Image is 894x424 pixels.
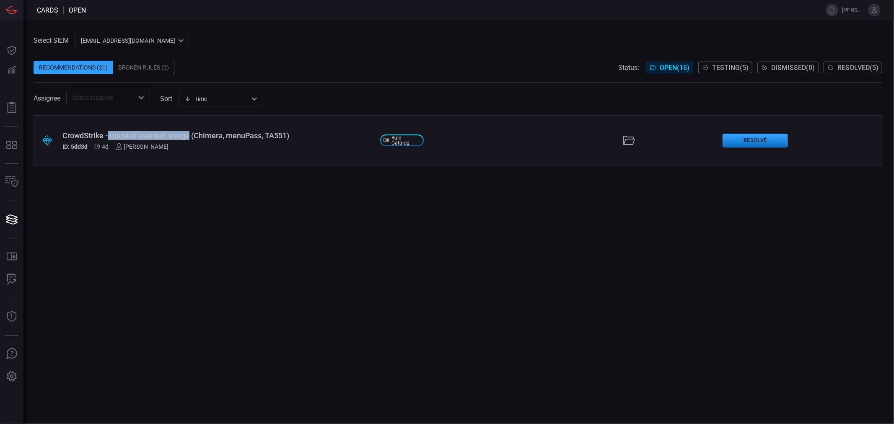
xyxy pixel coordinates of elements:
[837,64,878,72] span: Resolved ( 5 )
[81,36,176,45] p: [EMAIL_ADDRESS][DOMAIN_NAME]
[2,344,22,364] button: Ask Us A Question
[646,62,693,73] button: Open(16)
[34,94,60,102] span: Assignee
[391,135,420,145] span: Rule Catalog
[2,172,22,192] button: Inventory
[2,135,22,155] button: MITRE - Detection Posture
[723,134,788,147] button: Resolve
[2,40,22,60] button: Dashboard
[62,131,373,140] div: CrowdStrike - Unusual esentutl Usage (Chimera, menuPass, TA551)
[37,6,58,14] span: Cards
[2,307,22,327] button: Threat Intelligence
[2,209,22,230] button: Cards
[2,247,22,267] button: Rule Catalog
[618,64,639,72] span: Status:
[2,98,22,118] button: Reports
[842,7,865,13] span: [PERSON_NAME].jadhav
[113,61,174,74] div: Broken Rules (0)
[116,143,169,150] div: [PERSON_NAME]
[698,62,752,73] button: Testing(5)
[34,36,69,44] label: Select SIEM
[69,6,86,14] span: open
[62,143,88,150] h5: ID: 5dd3d
[34,61,113,74] div: Recommendations (21)
[757,62,819,73] button: Dismissed(0)
[160,95,172,103] label: sort
[2,60,22,80] button: Detections
[712,64,749,72] span: Testing ( 5 )
[135,92,147,103] button: Open
[184,95,249,103] div: Time
[660,64,689,72] span: Open ( 16 )
[2,367,22,387] button: Preferences
[771,64,815,72] span: Dismissed ( 0 )
[824,62,882,73] button: Resolved(5)
[2,269,22,290] button: ALERT ANALYSIS
[102,143,109,150] span: Oct 09, 2025 5:38 PM
[69,92,134,103] input: Select assignee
